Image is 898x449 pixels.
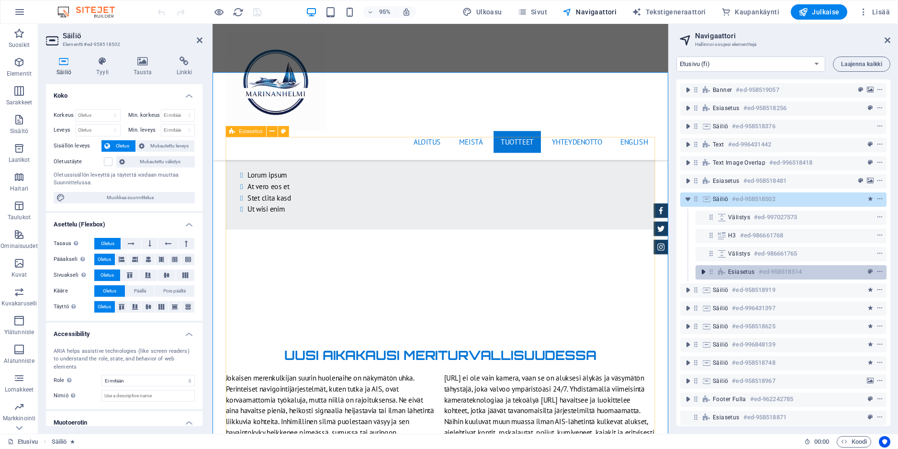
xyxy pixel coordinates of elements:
span: H3 [728,232,736,239]
h6: #ed-958518502 [732,193,775,205]
div: ARIA helps assistive technologies (like screen readers) to understand the role, state, and behavi... [54,348,195,371]
button: toggle-expand [682,303,694,314]
label: Leveys [54,127,75,133]
h6: #ed-958518871 [743,412,786,423]
button: context-menu [875,102,885,114]
h6: 95% [377,6,393,18]
span: Esiasetus [713,414,740,421]
p: Sisältö [10,127,28,135]
p: Ominaisuudet [0,242,37,250]
span: Muokkaa suunnittelua [68,192,192,203]
label: Min. korkeus [128,112,161,118]
h4: Tyyli [86,56,123,77]
p: Haitari [10,185,28,192]
label: Sisällön leveys [54,140,101,152]
p: Lomakkeet [5,386,34,393]
span: Text image overlap [713,159,765,167]
h2: Säiliö [63,32,202,40]
span: Säiliö [713,123,728,130]
h6: Istunnon aika [804,436,830,448]
span: Pois päältä [163,285,186,297]
h4: Muotoerotin [46,411,202,428]
button: context-menu [875,193,885,205]
button: Tekstigeneraattori [628,4,710,20]
h6: #ed-958518376 [732,121,775,132]
h6: #ed-958518256 [743,102,786,114]
button: Oletus [101,140,135,152]
button: context-menu [875,230,885,241]
span: Tekstigeneraattori [632,7,706,17]
button: Oletus [94,254,115,265]
button: preset [865,157,875,168]
button: context-menu [875,157,885,168]
h4: Tausta [123,56,166,77]
button: context-menu [875,357,885,369]
i: Koon muuttuessa säädä zoomaustaso automaattisesti sopimaan valittuun laitteeseen. [402,8,411,16]
button: context-menu [875,84,885,96]
h6: #ed-958518919 [732,284,775,296]
h6: #ed-996518418 [769,157,812,168]
h3: Elementti #ed-958518502 [63,40,183,49]
button: toggle-expand [682,139,694,150]
button: Oletus [94,238,121,249]
span: Banner [713,86,732,94]
button: Laajenna kaikki [833,56,890,72]
h4: Säiliö [46,56,86,77]
span: Oletus [101,238,114,249]
h6: #ed-958518967 [732,375,775,387]
p: Kuvakaruselli [1,300,37,307]
label: Kääre [54,285,94,297]
button: Päällä [125,285,155,297]
button: preset [865,266,875,278]
button: animation [865,193,875,205]
label: Korkeus [54,112,75,118]
button: background [865,175,875,187]
span: Mukautettu välistys [128,156,192,168]
i: Lataa sivu uudelleen [233,7,244,18]
span: 00 00 [814,436,829,448]
label: Nimiö [54,390,101,402]
span: Oletus [98,254,111,265]
button: context-menu [875,248,885,259]
span: Kaupankäynti [721,7,779,17]
label: Oletustäyte [54,156,104,168]
span: Laajenna kaikki [841,61,882,67]
span: Oletus [113,140,133,152]
button: Koodi [837,436,871,448]
h6: #ed-962242785 [750,393,793,405]
button: animation [865,303,875,314]
span: Säiliö [713,377,728,385]
h3: Hallinnoi sivujesi elementtejä [695,40,871,49]
button: Usercentrics [879,436,890,448]
span: Esiasetus [713,177,740,185]
p: Ylätunniste [4,328,34,336]
button: Oletus [94,301,115,313]
button: context-menu [875,412,885,423]
label: Pääakseli [54,254,94,265]
button: context-menu [875,284,885,296]
h6: #ed-996431397 [732,303,775,314]
p: Laatikot [9,156,30,164]
button: Muokkaa suunnittelua [54,192,195,203]
button: Mukautettu välistys [116,156,195,168]
h6: #ed-997027573 [754,212,797,223]
h2: Navigaattori [695,32,890,40]
button: Oletus [94,269,120,281]
h6: #ed-958518481 [743,175,786,187]
button: Julkaise [791,4,847,20]
button: animation [865,339,875,350]
button: toggle-expand [682,357,694,369]
button: toggle-expand [682,157,694,168]
h6: #ed-986661768 [740,230,783,241]
span: : [821,438,822,445]
span: Role [54,375,74,386]
label: Tasaus [54,238,94,249]
button: toggle-expand [682,375,694,387]
button: 95% [363,6,397,18]
label: Sivuakseli [54,269,94,281]
h4: Asettelu (Flexbox) [46,213,202,230]
h6: #ed-996848139 [732,339,775,350]
label: Min. leveys [128,127,161,133]
span: Napsauta valitaksesi. Kaksoisnapsauta muokataksesi [52,436,67,448]
button: preset [865,393,875,405]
